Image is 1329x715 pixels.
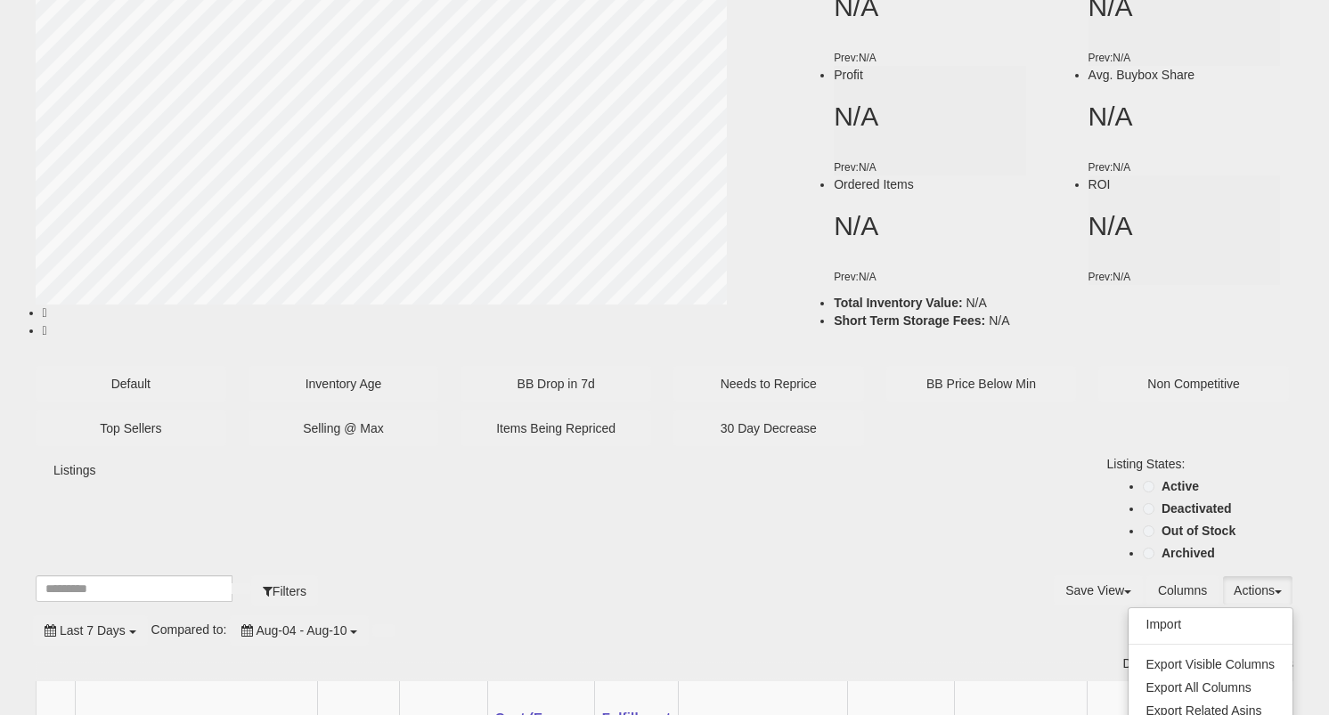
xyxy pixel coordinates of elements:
[673,366,864,402] button: Needs to Reprice
[1129,653,1292,676] a: Export Visible Columns
[834,161,876,174] small: Prev: N/A
[834,296,962,310] b: Total Inventory Value:
[834,271,876,283] small: Prev: N/A
[1088,68,1195,82] span: Avg. Buybox Share
[834,294,1280,312] li: N/A
[834,211,1025,240] h2: N/A
[1162,500,1232,517] label: Deactivated
[1162,522,1235,540] label: Out of Stock
[834,177,913,191] span: Ordered Items
[461,366,651,402] button: BB Drop in 7d
[1088,211,1280,240] h2: N/A
[53,464,214,477] h5: Listings
[1107,455,1294,473] p: Listing States:
[1129,613,1292,636] a: Import
[256,623,347,638] span: Aug-04 - Aug-10
[36,366,226,402] button: Default
[1162,477,1199,495] label: Active
[1088,52,1131,64] small: Prev: N/A
[36,410,226,446] button: Top Sellers
[1088,271,1131,283] small: Prev: N/A
[1158,583,1207,597] span: Columns
[834,52,876,64] small: Prev: N/A
[1146,575,1219,605] button: Columns
[1088,102,1280,131] h2: N/A
[230,615,369,646] button: Aug-04 - Aug-10
[461,410,651,446] button: Items Being Repriced
[33,615,148,646] button: Last 7 Days
[251,575,318,606] button: Filters
[249,410,439,446] button: Selling @ Max
[834,313,985,328] b: Short Term Storage Fees:
[834,68,863,82] span: Profit
[989,313,1009,328] span: N/A
[1222,575,1293,605] button: Actions
[886,366,1077,402] button: BB Price Below Min
[1162,544,1215,562] label: Archived
[673,410,864,446] button: 30 Day Decrease
[249,366,439,402] button: Inventory Age
[1123,654,1293,672] div: Displaying 1 to 25 of 171 items
[151,622,227,637] span: Compared to:
[1088,177,1111,191] span: ROI
[1098,366,1289,402] button: Non Competitive
[1088,161,1131,174] small: Prev: N/A
[60,623,126,638] span: Last 7 Days
[834,102,1025,131] h2: N/A
[1129,676,1292,699] a: Export All Columns
[1054,575,1143,605] button: Save View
